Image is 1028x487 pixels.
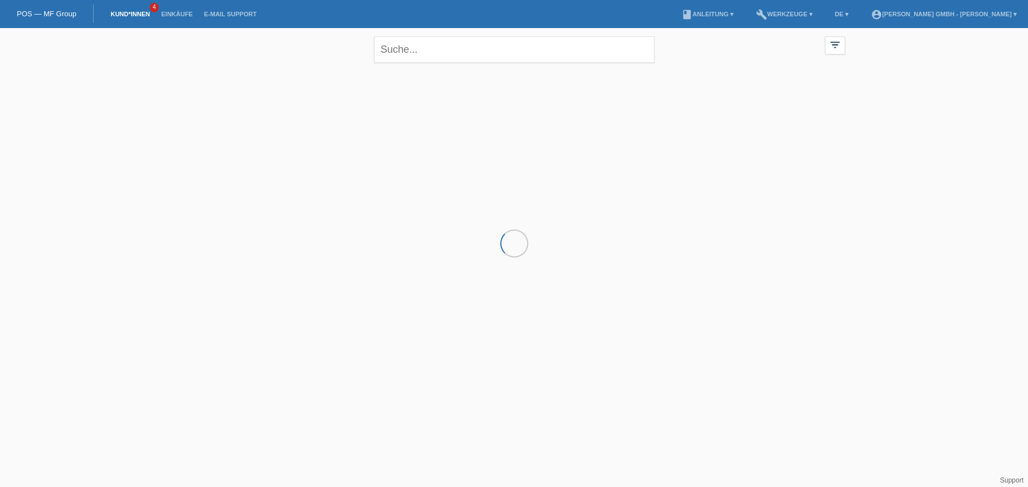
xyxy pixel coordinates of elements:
a: E-Mail Support [199,11,262,17]
a: DE ▾ [829,11,854,17]
span: 4 [150,3,159,12]
i: filter_list [829,39,841,51]
a: Einkäufe [155,11,198,17]
a: buildWerkzeuge ▾ [750,11,818,17]
a: Support [1000,476,1024,484]
a: POS — MF Group [17,10,76,18]
i: build [756,9,767,20]
a: bookAnleitung ▾ [676,11,739,17]
a: account_circle[PERSON_NAME] GmbH - [PERSON_NAME] ▾ [865,11,1022,17]
i: account_circle [871,9,882,20]
input: Suche... [374,36,654,63]
a: Kund*innen [105,11,155,17]
i: book [681,9,693,20]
